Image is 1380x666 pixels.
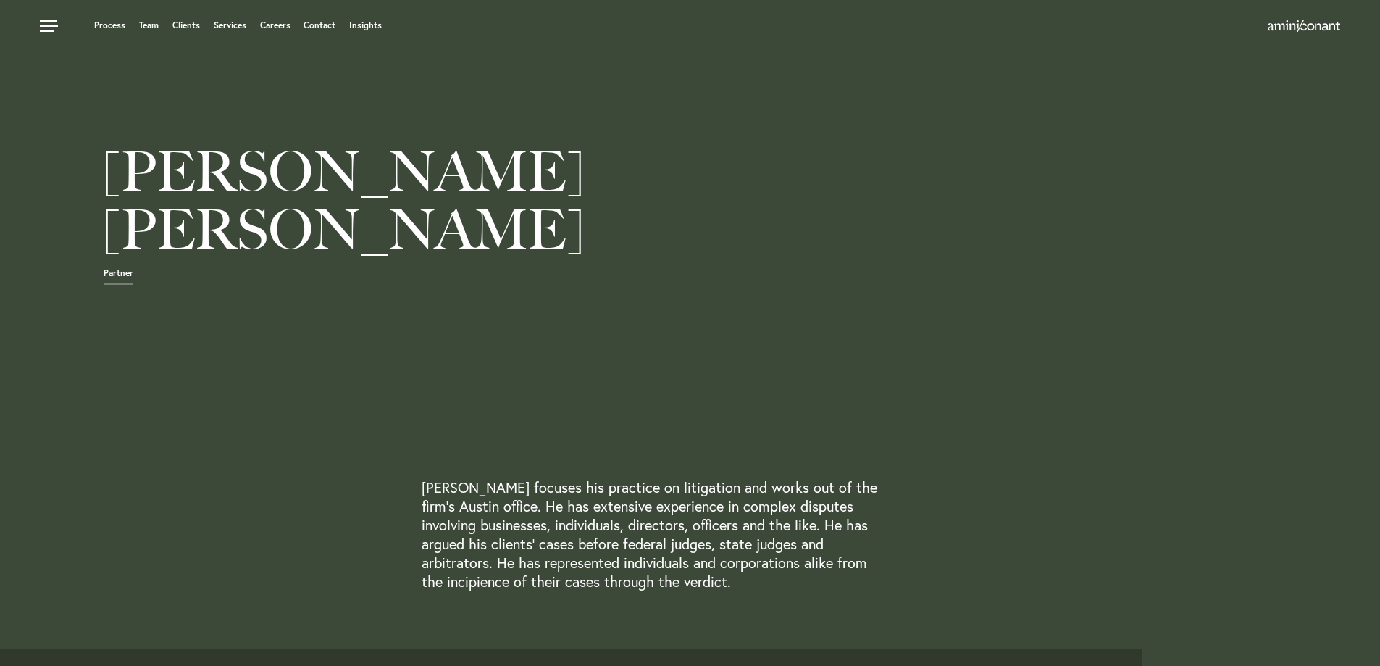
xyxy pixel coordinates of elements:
a: Contact [304,21,335,30]
a: Insights [349,21,382,30]
a: Process [94,21,125,30]
a: Clients [172,21,200,30]
p: [PERSON_NAME] focuses his practice on litigation and works out of the firm’s Austin office. He ha... [422,478,885,591]
a: Team [139,21,159,30]
img: Amini & Conant [1268,20,1340,32]
span: Partner [104,269,133,285]
a: Services [214,21,246,30]
a: Home [1268,21,1340,33]
a: Careers [260,21,290,30]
